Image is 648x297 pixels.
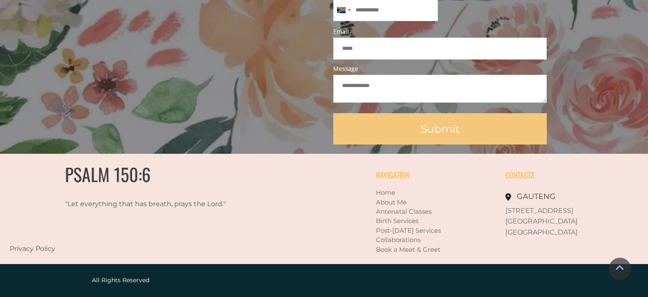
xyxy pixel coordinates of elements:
span: PSALM 150:6 [65,161,151,187]
textarea: Message [333,75,547,103]
a: Privacy Policy [10,245,55,253]
span: [GEOGRAPHIC_DATA] [505,228,578,236]
span: NAVIGATION [376,169,410,180]
span: ." [222,200,226,208]
a: Home [376,188,395,196]
span: All Rights Reserved [92,276,149,284]
span: Email [333,29,547,35]
span: GAUTENG [517,192,556,201]
span: [GEOGRAPHIC_DATA] [505,217,578,225]
a: Birth Services [376,217,418,225]
a: Antenatal Classes [376,207,432,215]
a: About Me [376,198,407,206]
span: "Let everything that has breath, prays the Lord [65,200,222,208]
a: Collaborations [376,236,421,244]
span: CONTACTS [505,169,535,180]
a: Post-[DATE] Services [376,226,441,234]
span: [STREET_ADDRESS] [505,207,573,215]
span: Message [333,66,547,72]
a: Scroll To Top [609,258,631,280]
input: Email [333,38,547,60]
a: Submit [333,113,547,144]
a: Book a Meet & Greet [376,245,440,253]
